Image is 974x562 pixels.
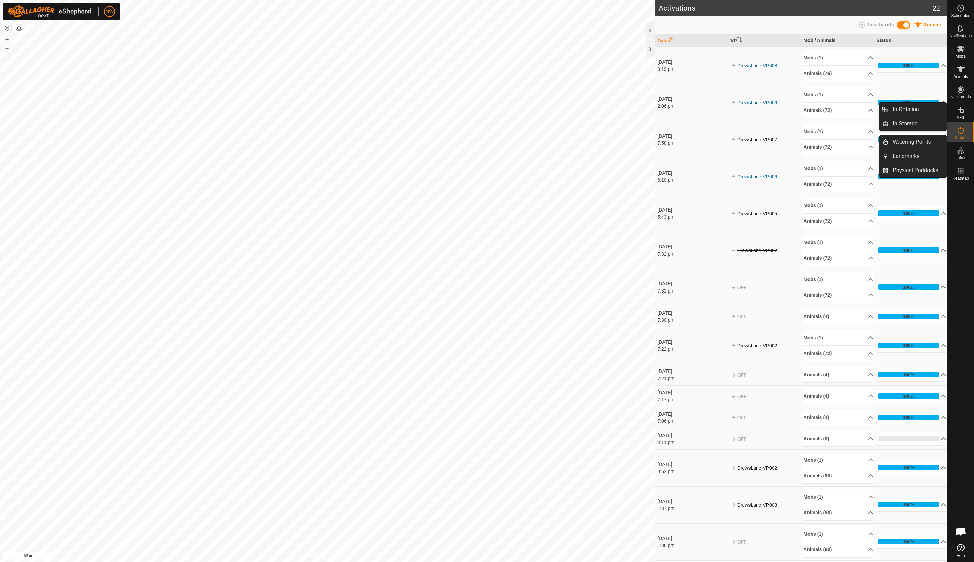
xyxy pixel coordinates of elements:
div: [DATE] [657,96,727,103]
div: 1:37 pm [657,505,727,512]
s: DrewsLane-VP002 [737,248,777,253]
p-accordion-header: Mobs (1) [803,489,873,505]
a: Landmarks [889,149,947,163]
div: 100% [878,343,940,348]
p-accordion-header: Animals (72) [803,250,873,266]
span: Animals [953,75,968,79]
p-accordion-header: Animals (8) [803,431,873,446]
div: 7:58 pm [657,140,727,147]
div: 3:52 pm [657,468,727,475]
div: [DATE] [657,59,727,66]
div: 2:06 pm [657,103,727,110]
div: [DATE] [657,339,727,346]
img: arrow [730,343,736,348]
div: 100% [878,502,940,507]
div: [DATE] [657,368,727,375]
th: Status [874,34,947,47]
div: [DATE] [657,461,727,468]
div: 100% [878,210,940,216]
span: Watering Points [893,138,931,146]
a: Privacy Policy [300,553,326,559]
p-accordion-header: Animals (72) [803,214,873,229]
img: arrow [730,248,736,253]
p-accordion-header: Animals (72) [803,140,873,155]
img: arrow [730,539,736,545]
div: 7:32 pm [657,287,727,295]
div: 100% [878,393,940,399]
div: Open chat [951,521,971,542]
a: Watering Points [889,135,947,149]
p-accordion-header: Animals (4) [803,309,873,324]
button: + [3,36,11,44]
div: 100% [903,313,914,320]
div: 7:22 pm [657,346,727,353]
li: Physical Paddocks [879,164,947,177]
span: In Rotation [893,105,919,114]
div: 5:43 pm [657,214,727,221]
span: Heatmap [952,176,969,180]
s: DrewsLane-VP002 [737,343,777,348]
th: Date [655,34,727,47]
a: Contact Us [334,553,354,559]
span: Mobs [956,54,966,58]
p-accordion-header: 100% [877,206,947,220]
div: 100% [903,465,914,471]
div: 0% [878,436,940,441]
div: 100% [878,372,940,377]
div: 100% [903,393,914,399]
span: OFF [737,285,747,290]
div: 100% [878,539,940,544]
p-accordion-header: 100% [877,59,947,72]
div: 100% [903,342,914,349]
p-accordion-header: 100% [877,535,947,548]
a: Help [947,541,974,560]
span: Neckbands [950,95,971,99]
span: Landmarks [893,152,919,160]
p-accordion-header: Animals (72) [803,103,873,118]
div: 100% [903,372,914,378]
div: 9:19 pm [657,66,727,73]
p-accordion-header: Animals (4) [803,388,873,404]
p-accordion-header: Animals (72) [803,287,873,303]
span: Infra [956,156,965,160]
th: VP [728,34,801,47]
p-accordion-header: 100% [877,96,947,109]
div: [DATE] [657,309,727,317]
p-accordion-header: 100% [877,498,947,511]
p-accordion-header: Animals (72) [803,177,873,192]
img: arrow [730,100,736,105]
span: Physical Paddocks [893,166,938,175]
span: In Storage [893,120,918,128]
div: 1:36 pm [657,542,727,549]
p-accordion-header: Mobs (1) [803,50,873,65]
p-accordion-header: 100% [877,169,947,183]
p-accordion-header: Mobs (1) [803,526,873,542]
li: In Storage [879,117,947,131]
p-accordion-header: 100% [877,133,947,146]
div: 4:11 pm [657,439,727,446]
img: arrow [730,415,736,420]
span: Status [955,136,966,140]
div: 100% [878,247,940,253]
p-accordion-header: Mobs (1) [803,453,873,468]
p-accordion-header: 100% [877,339,947,352]
div: [DATE] [657,498,727,505]
s: DrewsLane-VP007 [737,137,777,142]
div: 100% [878,174,940,179]
img: arrow [730,137,736,142]
div: 100% [903,414,914,421]
s: DrewsLane-VP005 [737,211,777,216]
span: OFF [737,539,747,545]
p-accordion-header: Mobs (1) [803,198,873,213]
div: 7:06 pm [657,418,727,425]
a: DrewsLane-VP006 [737,174,777,179]
div: [DATE] [657,389,727,396]
button: – [3,44,11,53]
div: [DATE] [657,535,727,542]
p-accordion-header: Mobs (1) [803,272,873,287]
div: 100% [878,63,940,68]
div: 6:10 pm [657,177,727,184]
div: [DATE] [657,410,727,418]
div: 100% [878,284,940,290]
div: 7:30 pm [657,317,727,324]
